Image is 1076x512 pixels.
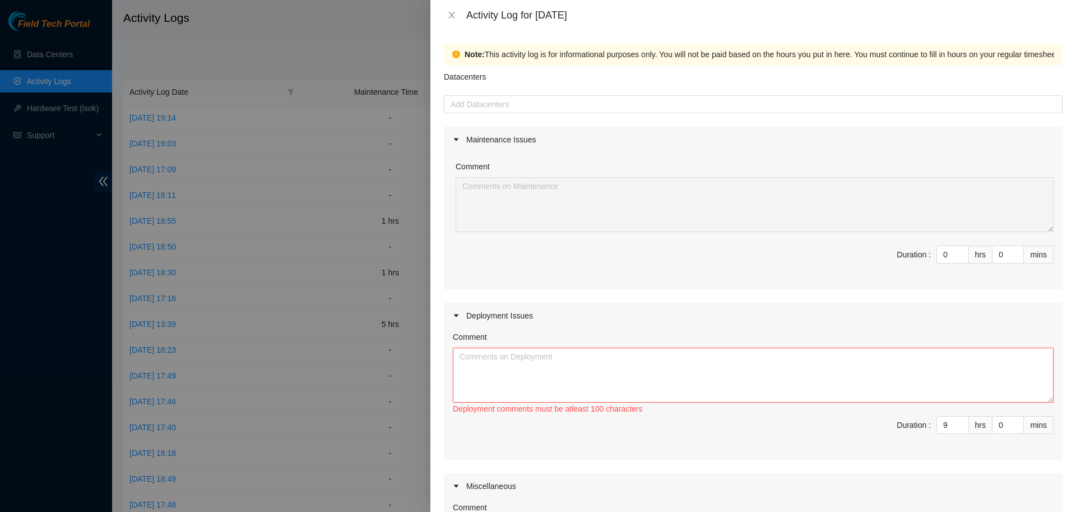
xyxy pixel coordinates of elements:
span: caret-right [453,483,460,490]
span: caret-right [453,136,460,143]
strong: Note: [465,48,485,61]
button: Close [444,10,460,21]
p: Datacenters [444,65,486,83]
div: Duration : [897,248,931,261]
span: close [447,11,456,20]
span: caret-right [453,312,460,319]
div: Deployment comments must be atleast 100 characters [453,403,1054,415]
div: mins [1024,416,1054,434]
div: Maintenance Issues [444,127,1063,153]
label: Comment [453,331,487,343]
div: mins [1024,246,1054,264]
div: Activity Log for [DATE] [466,9,1063,21]
span: exclamation-circle [452,50,460,58]
label: Comment [456,160,490,173]
div: Duration : [897,419,931,431]
div: Miscellaneous [444,473,1063,499]
textarea: Comment [453,348,1054,403]
div: hrs [969,246,992,264]
textarea: Comment [456,177,1054,232]
div: hrs [969,416,992,434]
div: Deployment Issues [444,303,1063,329]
